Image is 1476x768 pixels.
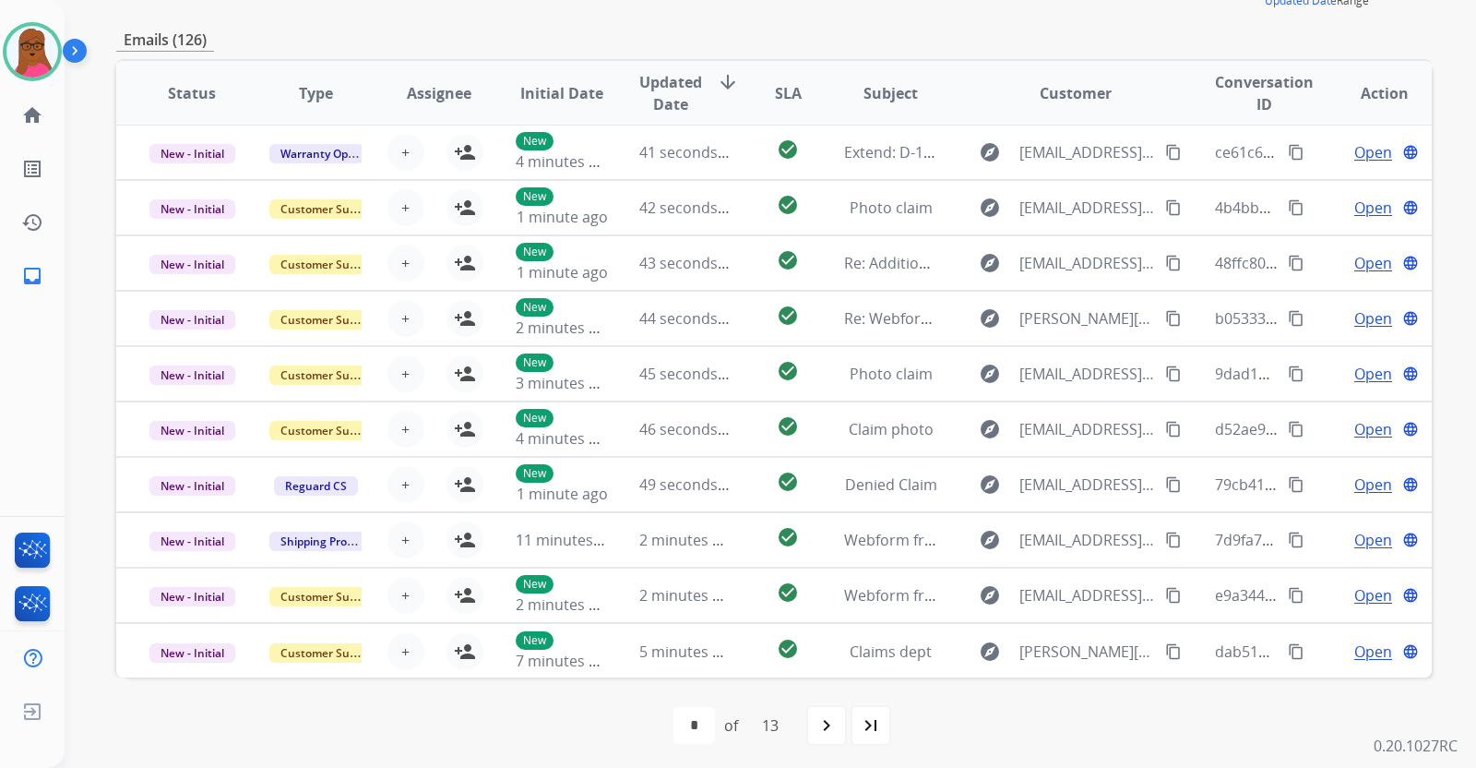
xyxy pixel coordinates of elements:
[269,532,396,551] span: Shipping Protection
[863,82,918,104] span: Subject
[149,587,235,606] span: New - Initial
[21,211,43,234] mat-icon: history
[1402,643,1419,660] mat-icon: language
[149,476,235,496] span: New - Initial
[516,132,553,150] p: New
[454,529,476,551] mat-icon: person_add
[1402,144,1419,161] mat-icon: language
[1354,418,1392,440] span: Open
[516,530,623,550] span: 11 minutes ago
[1354,363,1392,385] span: Open
[860,714,882,737] mat-icon: last_page
[639,71,702,115] span: Updated Date
[1019,584,1154,606] span: [EMAIL_ADDRESS][DOMAIN_NAME]
[777,471,799,493] mat-icon: check_circle
[845,474,937,495] span: Denied Claim
[454,584,476,606] mat-icon: person_add
[639,642,738,662] span: 5 minutes ago
[777,415,799,438] mat-icon: check_circle
[1402,476,1419,493] mat-icon: language
[979,252,1001,274] mat-icon: explore
[269,199,389,219] span: Customer Support
[454,307,476,330] mat-icon: person_add
[1019,363,1154,385] span: [EMAIL_ADDRESS][DOMAIN_NAME]
[979,363,1001,385] mat-icon: explore
[639,474,747,495] span: 49 seconds ago
[1288,366,1304,382] mat-icon: content_copy
[639,585,738,606] span: 2 minutes ago
[517,484,608,504] span: 1 minute ago
[1354,641,1392,663] span: Open
[1165,532,1182,548] mat-icon: content_copy
[516,409,553,427] p: New
[269,310,389,330] span: Customer Support
[1019,307,1154,330] span: [PERSON_NAME][EMAIL_ADDRESS][PERSON_NAME][DOMAIN_NAME]
[6,26,58,78] img: avatar
[387,134,424,171] button: +
[777,526,799,548] mat-icon: check_circle
[401,584,410,606] span: +
[387,300,424,337] button: +
[979,197,1001,219] mat-icon: explore
[1165,310,1182,327] mat-icon: content_copy
[639,198,747,218] span: 42 seconds ago
[516,187,553,206] p: New
[269,587,389,606] span: Customer Support
[1165,587,1182,604] mat-icon: content_copy
[775,82,802,104] span: SLA
[149,366,235,385] span: New - Initial
[1165,199,1182,216] mat-icon: content_copy
[1165,643,1182,660] mat-icon: content_copy
[387,355,424,392] button: +
[639,253,747,273] span: 43 seconds ago
[516,298,553,317] p: New
[516,318,614,338] span: 2 minutes ago
[1402,310,1419,327] mat-icon: language
[777,582,799,604] mat-icon: check_circle
[149,144,235,163] span: New - Initial
[1354,474,1392,496] span: Open
[454,363,476,385] mat-icon: person_add
[454,197,476,219] mat-icon: person_add
[1288,310,1304,327] mat-icon: content_copy
[516,354,553,372] p: New
[1354,141,1392,163] span: Open
[777,638,799,660] mat-icon: check_circle
[516,428,614,449] span: 4 minutes ago
[639,308,747,329] span: 44 seconds ago
[401,641,410,663] span: +
[149,421,235,440] span: New - Initial
[387,466,424,503] button: +
[401,474,410,496] span: +
[844,253,1027,273] span: Re: Additional Information
[1288,255,1304,271] mat-icon: content_copy
[850,364,933,384] span: Photo claim
[850,642,932,662] span: Claims dept
[1288,532,1304,548] mat-icon: content_copy
[1308,61,1432,126] th: Action
[1288,587,1304,604] mat-icon: content_copy
[454,252,476,274] mat-icon: person_add
[777,194,799,216] mat-icon: check_circle
[815,714,838,737] mat-icon: navigate_next
[401,141,410,163] span: +
[639,142,747,162] span: 41 seconds ago
[269,144,364,163] span: Warranty Ops
[979,141,1001,163] mat-icon: explore
[516,631,553,650] p: New
[747,707,793,744] div: 13
[387,245,424,282] button: +
[1019,418,1154,440] span: [EMAIL_ADDRESS][DOMAIN_NAME]
[116,29,214,52] p: Emails (126)
[517,262,608,282] span: 1 minute ago
[844,530,1262,550] span: Webform from [EMAIL_ADDRESS][DOMAIN_NAME] on [DATE]
[407,82,471,104] span: Assignee
[454,641,476,663] mat-icon: person_add
[401,418,410,440] span: +
[724,714,738,737] div: of
[1354,529,1392,551] span: Open
[516,594,614,615] span: 2 minutes ago
[387,577,424,614] button: +
[1019,252,1154,274] span: [EMAIL_ADDRESS][DOMAIN_NAME]
[1165,366,1182,382] mat-icon: content_copy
